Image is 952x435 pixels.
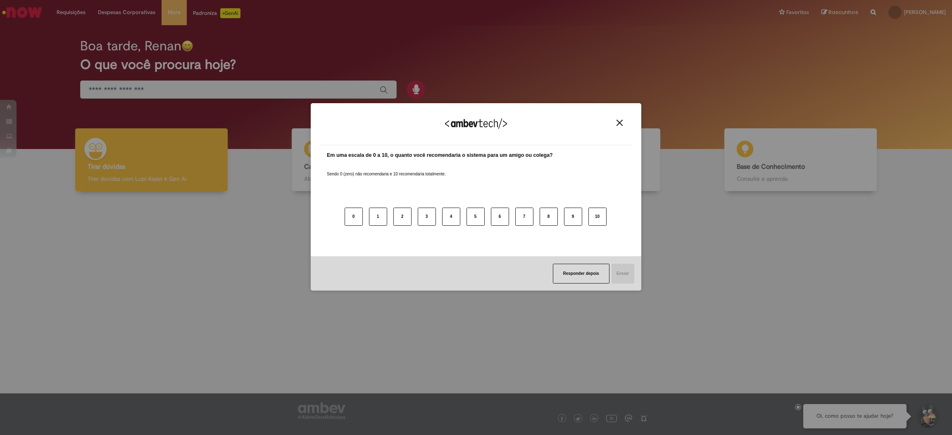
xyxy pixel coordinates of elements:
[491,208,509,226] button: 6
[327,161,446,177] label: Sendo 0 (zero) não recomendaria e 10 recomendaria totalmente.
[445,118,507,129] img: Logo Ambevtech
[515,208,533,226] button: 7
[588,208,607,226] button: 10
[553,264,609,284] button: Responder depois
[614,119,625,126] button: Close
[564,208,582,226] button: 9
[540,208,558,226] button: 8
[393,208,412,226] button: 2
[418,208,436,226] button: 3
[442,208,460,226] button: 4
[369,208,387,226] button: 1
[466,208,485,226] button: 5
[616,120,623,126] img: Close
[345,208,363,226] button: 0
[327,151,553,159] label: Em uma escala de 0 a 10, o quanto você recomendaria o sistema para um amigo ou colega?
